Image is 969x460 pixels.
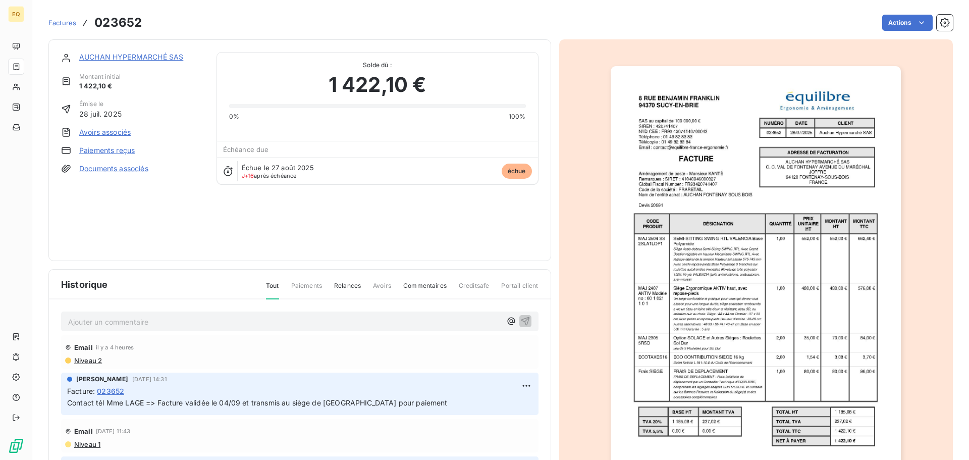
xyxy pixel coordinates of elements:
[67,386,95,396] span: Facture :
[79,72,121,81] span: Montant initial
[48,19,76,27] span: Factures
[509,112,526,121] span: 100%
[94,14,142,32] h3: 023652
[79,53,183,61] a: AUCHAN HYPERMARCHÉ SAS
[266,281,279,299] span: Tout
[373,281,391,298] span: Avoirs
[74,427,93,435] span: Email
[242,164,314,172] span: Échue le 27 août 2025
[329,70,426,100] span: 1 422,10 €
[79,81,121,91] span: 1 422,10 €
[74,343,93,351] span: Email
[79,164,148,174] a: Documents associés
[79,109,122,119] span: 28 juil. 2025
[223,145,269,154] span: Échéance due
[242,172,254,179] span: J+16
[229,61,526,70] span: Solde dû :
[76,375,128,384] span: [PERSON_NAME]
[96,344,134,350] span: il y a 4 heures
[334,281,361,298] span: Relances
[48,18,76,28] a: Factures
[459,281,490,298] span: Creditsafe
[291,281,322,298] span: Paiements
[8,6,24,22] div: EQ
[501,281,538,298] span: Portail client
[73,356,102,365] span: Niveau 2
[132,376,167,382] span: [DATE] 14:31
[8,438,24,454] img: Logo LeanPay
[67,398,448,407] span: Contact tél Mme LAGE => Facture validée le 04/09 et transmis au siège de [GEOGRAPHIC_DATA] pour p...
[935,426,959,450] iframe: Intercom live chat
[502,164,532,179] span: échue
[403,281,447,298] span: Commentaires
[242,173,297,179] span: après échéance
[229,112,239,121] span: 0%
[79,127,131,137] a: Avoirs associés
[73,440,100,448] span: Niveau 1
[97,386,124,396] span: 023652
[61,278,108,291] span: Historique
[882,15,933,31] button: Actions
[79,145,135,156] a: Paiements reçus
[79,99,122,109] span: Émise le
[96,428,131,434] span: [DATE] 11:43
